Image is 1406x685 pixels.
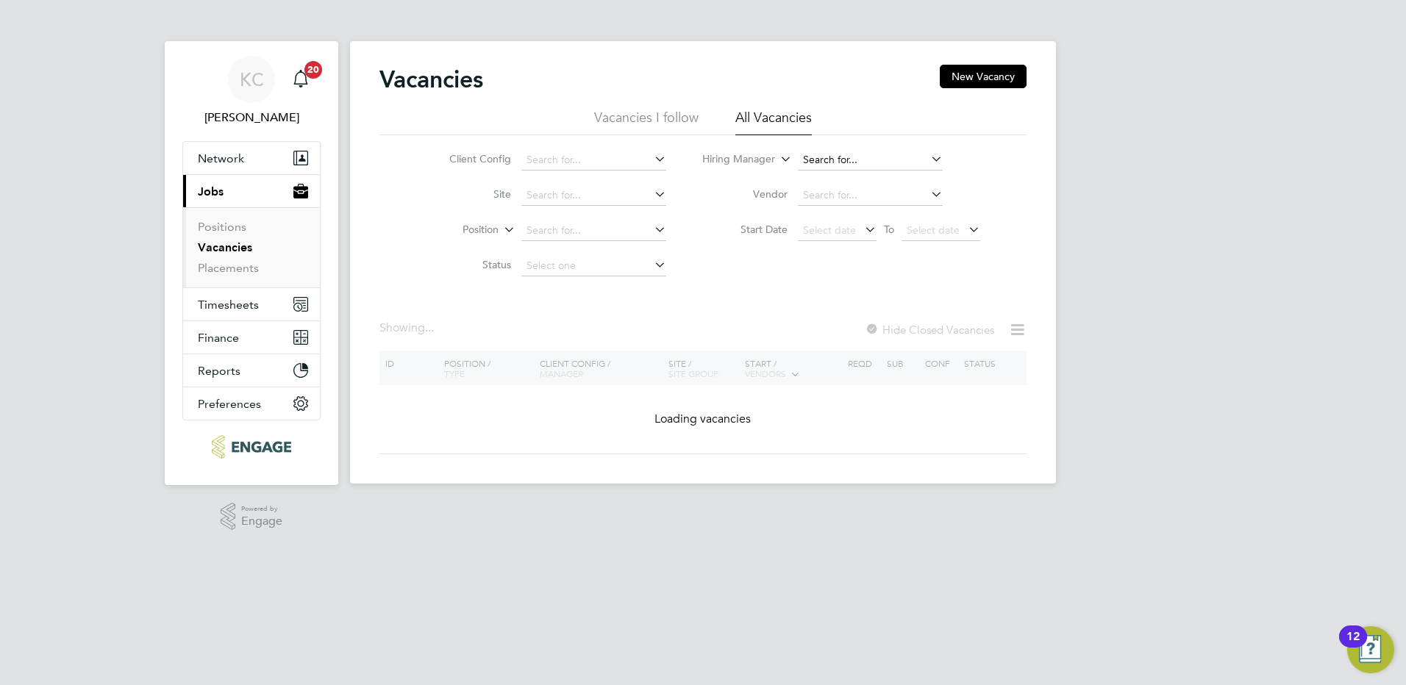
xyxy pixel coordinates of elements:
a: Positions [198,220,246,234]
label: Vendor [703,187,788,201]
input: Search for... [798,185,943,206]
input: Search for... [521,150,666,171]
button: Network [183,142,320,174]
label: Site [427,187,511,201]
li: All Vacancies [735,109,812,135]
button: Timesheets [183,288,320,320]
button: Preferences [183,387,320,420]
button: Open Resource Center, 12 new notifications [1347,626,1394,673]
span: Powered by [241,503,282,515]
span: Reports [198,364,240,378]
span: Finance [198,331,239,345]
button: Reports [183,354,320,387]
span: ... [425,320,434,335]
label: Hide Closed Vacancies [865,323,994,337]
div: Jobs [183,207,320,287]
a: KC[PERSON_NAME] [182,56,321,126]
a: Go to home page [182,435,321,459]
label: Position [414,223,499,237]
span: Preferences [198,397,261,411]
a: Vacancies [198,240,252,254]
nav: Main navigation [165,41,338,485]
input: Search for... [521,185,666,206]
label: Client Config [427,152,511,165]
a: 20 [286,56,315,103]
div: 12 [1346,636,1360,656]
input: Search for... [798,150,943,171]
label: Hiring Manager [690,152,775,167]
a: Powered byEngage [221,503,283,531]
label: Start Date [703,223,788,236]
span: 20 [304,61,322,79]
div: Showing [379,320,437,336]
img: ncclondon-logo-retina.png [212,435,290,459]
h2: Vacancies [379,65,483,94]
span: To [879,220,899,239]
a: Placements [198,261,259,275]
input: Select one [521,256,666,276]
span: Select date [907,223,960,237]
span: KC [240,70,264,89]
li: Vacancies I follow [594,109,699,135]
input: Search for... [521,220,666,241]
span: Engage [241,515,282,528]
button: New Vacancy [940,65,1027,88]
button: Finance [183,321,320,354]
label: Status [427,258,511,271]
span: Jobs [198,184,224,198]
span: Timesheets [198,298,259,312]
span: Network [198,151,244,165]
button: Jobs [183,175,320,207]
span: Select date [803,223,856,237]
span: Kerry Cattle [182,109,321,126]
